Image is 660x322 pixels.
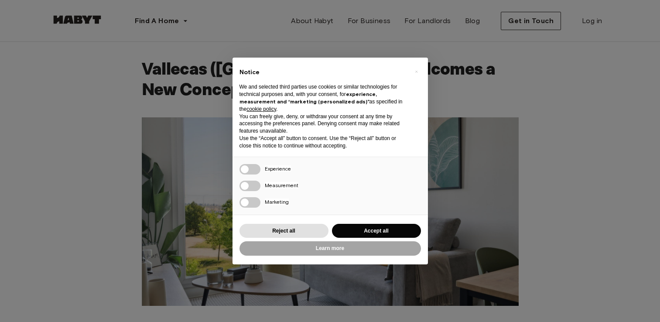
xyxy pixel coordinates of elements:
button: Learn more [239,241,421,256]
button: Accept all [332,224,421,238]
h2: Notice [239,68,407,77]
p: You can freely give, deny, or withdraw your consent at any time by accessing the preferences pane... [239,113,407,135]
a: cookie policy [246,106,276,112]
span: × [415,66,418,77]
span: Experience [265,165,291,172]
p: We and selected third parties use cookies or similar technologies for technical purposes and, wit... [239,83,407,113]
span: Measurement [265,182,298,188]
span: Marketing [265,199,289,205]
strong: experience, measurement and “marketing (personalized ads)” [239,91,377,105]
button: Close this notice [410,65,424,79]
p: Use the “Accept all” button to consent. Use the “Reject all” button or close this notice to conti... [239,135,407,150]
button: Reject all [239,224,328,238]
